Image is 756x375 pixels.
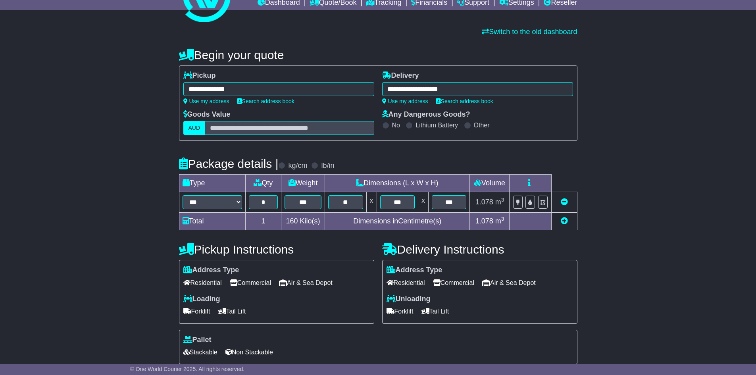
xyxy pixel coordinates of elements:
span: 1.078 [475,198,493,206]
td: 1 [245,213,281,230]
td: Dimensions (L x W x H) [325,175,470,192]
span: Stackable [183,346,217,358]
td: Dimensions in Centimetre(s) [325,213,470,230]
a: Use my address [382,98,428,104]
span: m [495,198,504,206]
span: Forklift [183,305,210,317]
span: Commercial [433,277,474,289]
label: kg/cm [288,162,307,170]
a: Use my address [183,98,229,104]
label: Address Type [183,266,239,275]
label: Delivery [382,71,419,80]
a: Search address book [237,98,294,104]
span: © One World Courier 2025. All rights reserved. [130,366,245,372]
span: 160 [286,217,298,225]
h4: Pickup Instructions [179,243,374,256]
span: Commercial [230,277,271,289]
sup: 3 [501,216,504,222]
span: Non Stackable [225,346,273,358]
span: Forklift [387,305,414,317]
label: Pickup [183,71,216,80]
a: Remove this item [561,198,568,206]
label: Loading [183,295,220,304]
span: Residential [183,277,222,289]
label: Pallet [183,336,212,344]
a: Switch to the old dashboard [482,28,577,36]
label: lb/in [321,162,334,170]
label: Address Type [387,266,442,275]
td: Kilo(s) [281,213,325,230]
a: Add new item [561,217,568,225]
span: Tail Lift [218,305,246,317]
span: m [495,217,504,225]
h4: Begin your quote [179,48,577,62]
label: Other [474,121,490,129]
td: x [418,192,428,213]
span: 1.078 [475,217,493,225]
span: Air & Sea Depot [279,277,333,289]
td: Qty [245,175,281,192]
td: Volume [470,175,510,192]
label: Unloading [387,295,431,304]
label: Goods Value [183,110,231,119]
label: Any Dangerous Goods? [382,110,470,119]
td: Weight [281,175,325,192]
td: x [366,192,377,213]
span: Tail Lift [421,305,449,317]
td: Type [179,175,245,192]
h4: Package details | [179,157,279,170]
label: AUD [183,121,206,135]
td: Total [179,213,245,230]
sup: 3 [501,197,504,203]
a: Search address book [436,98,493,104]
span: Air & Sea Depot [482,277,536,289]
label: Lithium Battery [416,121,458,129]
span: Residential [387,277,425,289]
label: No [392,121,400,129]
h4: Delivery Instructions [382,243,577,256]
